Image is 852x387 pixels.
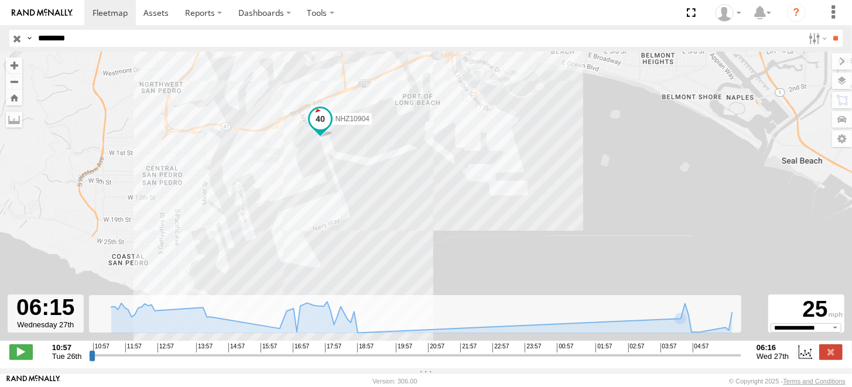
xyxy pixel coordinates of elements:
div: © Copyright 2025 - [729,378,846,385]
div: Version: 306.00 [372,378,417,385]
span: 23:57 [525,343,541,352]
button: Zoom out [6,73,22,90]
span: 00:57 [557,343,573,352]
strong: 06:16 [757,343,789,352]
span: 17:57 [325,343,341,352]
span: 12:57 [158,343,174,352]
span: 16:57 [293,343,309,352]
label: Search Query [25,30,34,47]
div: Zulema McIntosch [711,4,745,22]
img: rand-logo.svg [12,9,73,17]
i: ? [787,4,806,22]
span: 18:57 [357,343,374,352]
span: 15:57 [261,343,277,352]
div: 25 [770,296,843,323]
label: Measure [6,111,22,128]
span: Wed 27th Aug 2025 [757,352,789,361]
span: Tue 26th Aug 2025 [52,352,82,361]
span: 02:57 [628,343,645,352]
span: 20:57 [428,343,444,352]
label: Map Settings [832,131,852,147]
label: Search Filter Options [804,30,829,47]
span: 03:57 [661,343,677,352]
span: NHZ10904 [335,115,369,123]
label: Play/Stop [9,344,33,359]
span: 13:57 [196,343,213,352]
label: Close [819,344,843,359]
span: 21:57 [460,343,477,352]
span: 04:57 [693,343,709,352]
span: 01:57 [596,343,612,352]
span: 19:57 [396,343,412,352]
button: Zoom in [6,57,22,73]
span: 10:57 [93,343,110,352]
a: Terms and Conditions [783,378,846,385]
a: Visit our Website [6,375,60,387]
span: 14:57 [228,343,245,352]
button: Zoom Home [6,90,22,105]
span: 11:57 [125,343,142,352]
strong: 10:57 [52,343,82,352]
span: 22:57 [492,343,509,352]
